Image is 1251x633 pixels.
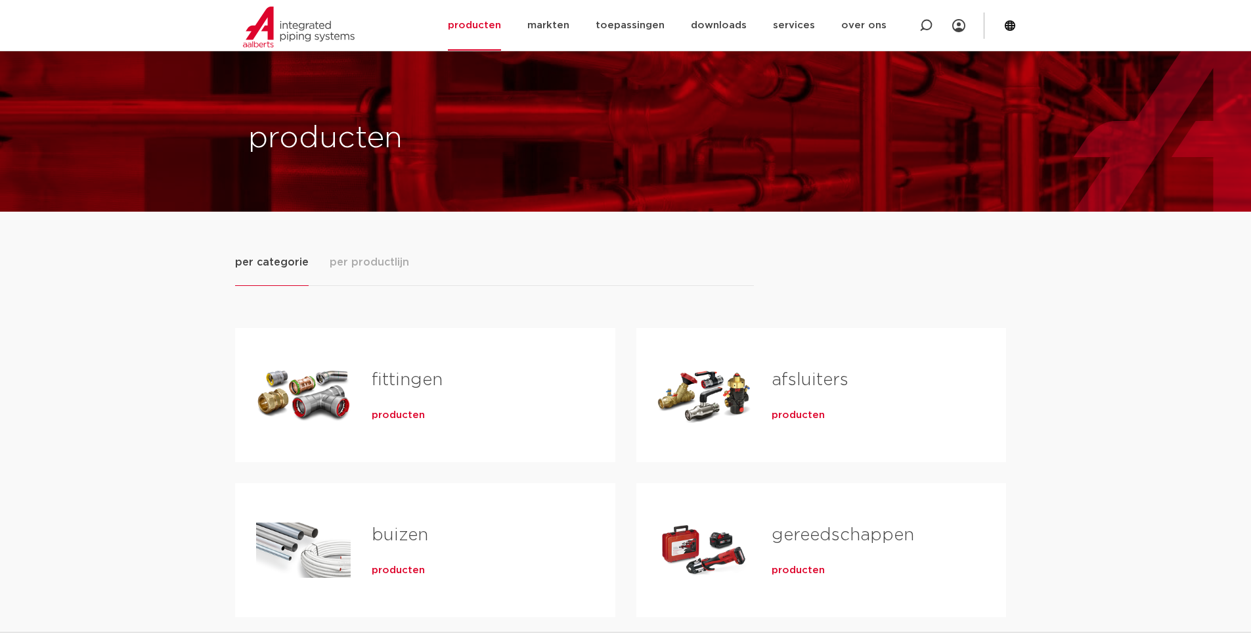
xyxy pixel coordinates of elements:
[372,527,428,544] a: buizen
[372,564,425,577] a: producten
[772,371,848,388] a: afsluiters
[235,254,309,270] span: per categorie
[372,371,443,388] a: fittingen
[330,254,409,270] span: per productlijn
[372,409,425,422] a: producten
[772,564,825,577] a: producten
[772,409,825,422] a: producten
[772,527,914,544] a: gereedschappen
[248,118,619,160] h1: producten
